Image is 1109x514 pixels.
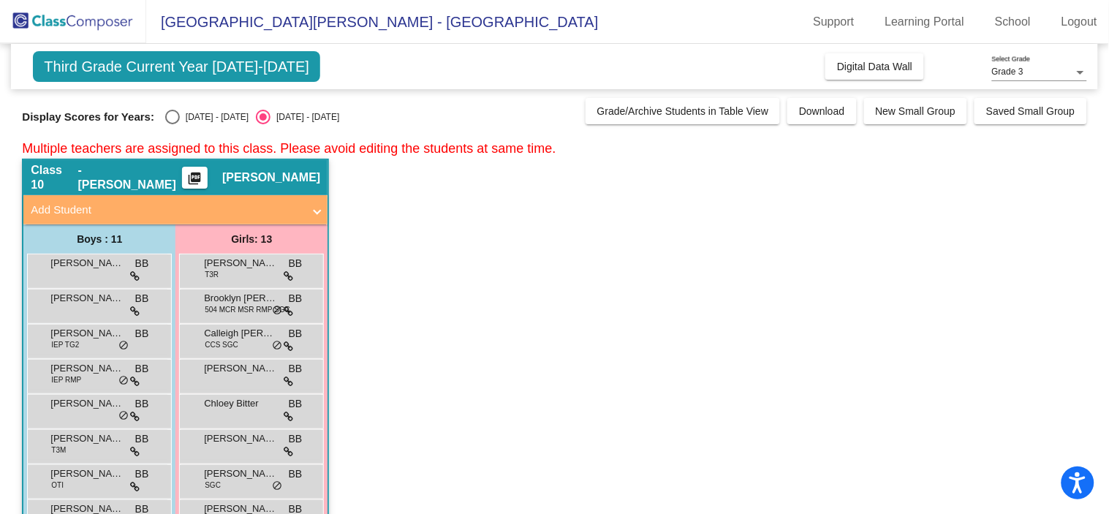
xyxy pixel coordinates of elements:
[135,466,149,482] span: BB
[204,256,277,271] span: [PERSON_NAME]
[974,98,1086,124] button: Saved Small Group
[22,141,556,156] span: Multiple teachers are assigned to this class. Please avoid editing the students at same time.
[876,105,956,117] span: New Small Group
[205,304,290,315] span: 504 MCR MSR RMP SGC
[864,98,968,124] button: New Small Group
[799,105,844,117] span: Download
[50,256,124,271] span: [PERSON_NAME]
[874,10,977,34] a: Learning Portal
[175,224,328,254] div: Girls: 13
[50,361,124,376] span: [PERSON_NAME]
[33,51,320,82] span: Third Grade Current Year [DATE]-[DATE]
[118,340,129,352] span: do_not_disturb_alt
[135,326,149,341] span: BB
[31,202,303,219] mat-panel-title: Add Student
[78,163,183,192] span: - [PERSON_NAME]
[51,339,79,350] span: IEP TG2
[992,67,1023,77] span: Grade 3
[182,167,208,189] button: Print Students Details
[802,10,866,34] a: Support
[289,466,303,482] span: BB
[51,445,66,456] span: T3M
[205,269,219,280] span: T3R
[289,431,303,447] span: BB
[289,396,303,412] span: BB
[204,431,277,446] span: [PERSON_NAME]
[50,431,124,446] span: [PERSON_NAME] [PERSON_NAME]
[787,98,856,124] button: Download
[204,326,277,341] span: Calleigh [PERSON_NAME]
[837,61,912,72] span: Digital Data Wall
[180,110,249,124] div: [DATE] - [DATE]
[50,291,124,306] span: [PERSON_NAME]
[135,396,149,412] span: BB
[825,53,924,80] button: Digital Data Wall
[135,361,149,377] span: BB
[289,256,303,271] span: BB
[23,224,175,254] div: Boys : 11
[118,410,129,422] span: do_not_disturb_alt
[135,431,149,447] span: BB
[272,480,282,492] span: do_not_disturb_alt
[272,305,282,317] span: do_not_disturb_alt
[986,105,1075,117] span: Saved Small Group
[289,361,303,377] span: BB
[146,10,599,34] span: [GEOGRAPHIC_DATA][PERSON_NAME] - [GEOGRAPHIC_DATA]
[204,291,277,306] span: Brooklyn [PERSON_NAME]
[204,396,277,411] span: Chloey Bitter
[23,195,328,224] mat-expansion-panel-header: Add Student
[31,163,77,192] span: Class 10
[586,98,781,124] button: Grade/Archive Students in Table View
[204,361,277,376] span: [PERSON_NAME]
[135,291,149,306] span: BB
[289,291,303,306] span: BB
[135,256,149,271] span: BB
[50,466,124,481] span: [PERSON_NAME]
[270,110,339,124] div: [DATE] - [DATE]
[165,110,339,124] mat-radio-group: Select an option
[50,396,124,411] span: [PERSON_NAME]
[118,375,129,387] span: do_not_disturb_alt
[22,110,154,124] span: Display Scores for Years:
[597,105,769,117] span: Grade/Archive Students in Table View
[204,466,277,481] span: [PERSON_NAME]
[983,10,1042,34] a: School
[205,339,238,350] span: CCS SGC
[205,480,221,491] span: SGC
[289,326,303,341] span: BB
[272,340,282,352] span: do_not_disturb_alt
[51,374,81,385] span: IEP RMP
[50,326,124,341] span: [PERSON_NAME]
[51,480,64,491] span: OTI
[1050,10,1109,34] a: Logout
[222,170,320,185] span: [PERSON_NAME]
[186,171,204,192] mat-icon: picture_as_pdf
